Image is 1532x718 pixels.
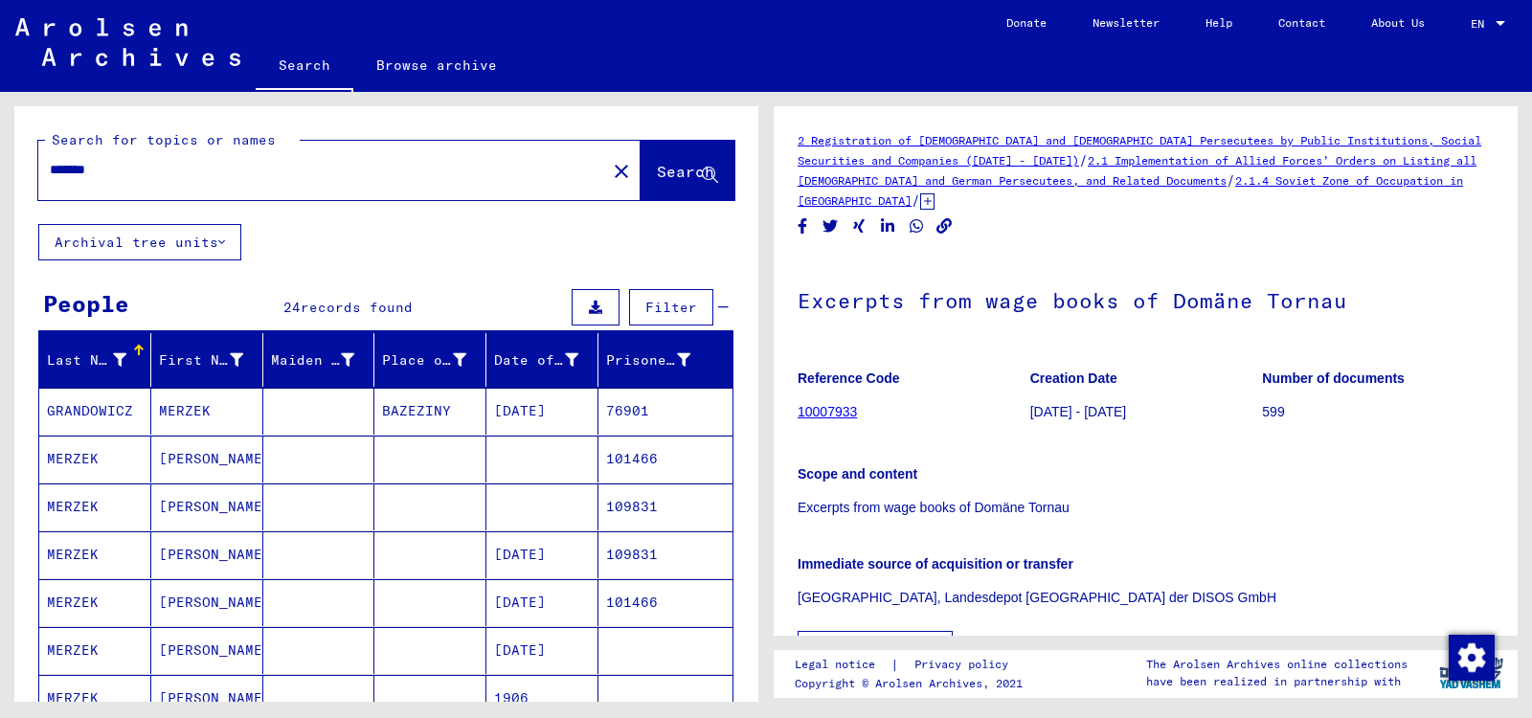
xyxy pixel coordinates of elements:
[1262,370,1405,386] b: Number of documents
[374,333,486,387] mat-header-cell: Place of Birth
[798,404,857,419] a: 10007933
[271,345,379,375] div: Maiden Name
[1449,635,1495,681] img: Change consent
[1146,656,1408,673] p: The Arolsen Archives online collections
[263,333,375,387] mat-header-cell: Maiden Name
[353,42,520,88] a: Browse archive
[38,224,241,260] button: Archival tree units
[798,370,900,386] b: Reference Code
[151,627,263,674] mat-cell: [PERSON_NAME]
[798,466,917,482] b: Scope and content
[494,350,578,370] div: Date of Birth
[598,483,732,530] mat-cell: 109831
[657,162,714,181] span: Search
[15,18,240,66] img: Arolsen_neg.svg
[598,436,732,482] mat-cell: 101466
[935,214,955,238] button: Copy link
[598,333,732,387] mat-header-cell: Prisoner #
[598,388,732,435] mat-cell: 76901
[486,627,598,674] mat-cell: [DATE]
[1471,17,1492,31] span: EN
[849,214,869,238] button: Share on Xing
[1262,402,1494,422] p: 599
[39,333,151,387] mat-header-cell: Last Name
[151,483,263,530] mat-cell: [PERSON_NAME]
[629,289,713,325] button: Filter
[598,579,732,626] mat-cell: 101466
[1435,649,1507,697] img: yv_logo.png
[798,631,953,667] button: Show all meta data
[793,214,813,238] button: Share on Facebook
[907,214,927,238] button: Share on WhatsApp
[486,531,598,578] mat-cell: [DATE]
[382,345,490,375] div: Place of Birth
[1146,673,1408,690] p: have been realized in partnership with
[1079,151,1088,168] span: /
[39,483,151,530] mat-cell: MERZEK
[641,141,734,200] button: Search
[382,350,466,370] div: Place of Birth
[52,131,276,148] mat-label: Search for topics or names
[39,388,151,435] mat-cell: GRANDOWICZ
[151,436,263,482] mat-cell: [PERSON_NAME]
[486,388,598,435] mat-cell: [DATE]
[47,350,126,370] div: Last Name
[1030,402,1262,422] p: [DATE] - [DATE]
[598,531,732,578] mat-cell: 109831
[798,153,1476,188] a: 2.1 Implementation of Allied Forces’ Orders on Listing all [DEMOGRAPHIC_DATA] and German Persecut...
[798,556,1073,572] b: Immediate source of acquisition or transfer
[645,299,697,316] span: Filter
[256,42,353,92] a: Search
[795,655,890,675] a: Legal notice
[602,151,641,190] button: Clear
[159,345,267,375] div: First Name
[39,531,151,578] mat-cell: MERZEK
[39,627,151,674] mat-cell: MERZEK
[1227,171,1235,189] span: /
[610,160,633,183] mat-icon: close
[47,345,150,375] div: Last Name
[494,345,602,375] div: Date of Birth
[374,388,486,435] mat-cell: BAZEZINY
[39,436,151,482] mat-cell: MERZEK
[795,655,1031,675] div: |
[151,531,263,578] mat-cell: [PERSON_NAME]
[798,133,1481,168] a: 2 Registration of [DEMOGRAPHIC_DATA] and [DEMOGRAPHIC_DATA] Persecutees by Public Institutions, S...
[301,299,413,316] span: records found
[795,675,1031,692] p: Copyright © Arolsen Archives, 2021
[39,579,151,626] mat-cell: MERZEK
[43,286,129,321] div: People
[798,588,1494,608] p: [GEOGRAPHIC_DATA], Landesdepot [GEOGRAPHIC_DATA] der DISOS GmbH
[798,498,1494,518] p: Excerpts from wage books of Domäne Tornau
[1030,370,1117,386] b: Creation Date
[821,214,841,238] button: Share on Twitter
[271,350,355,370] div: Maiden Name
[899,655,1031,675] a: Privacy policy
[878,214,898,238] button: Share on LinkedIn
[151,579,263,626] mat-cell: [PERSON_NAME]
[283,299,301,316] span: 24
[606,350,690,370] div: Prisoner #
[151,388,263,435] mat-cell: MERZEK
[606,345,714,375] div: Prisoner #
[798,257,1494,341] h1: Excerpts from wage books of Domäne Tornau
[151,333,263,387] mat-header-cell: First Name
[486,333,598,387] mat-header-cell: Date of Birth
[159,350,243,370] div: First Name
[912,191,920,209] span: /
[486,579,598,626] mat-cell: [DATE]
